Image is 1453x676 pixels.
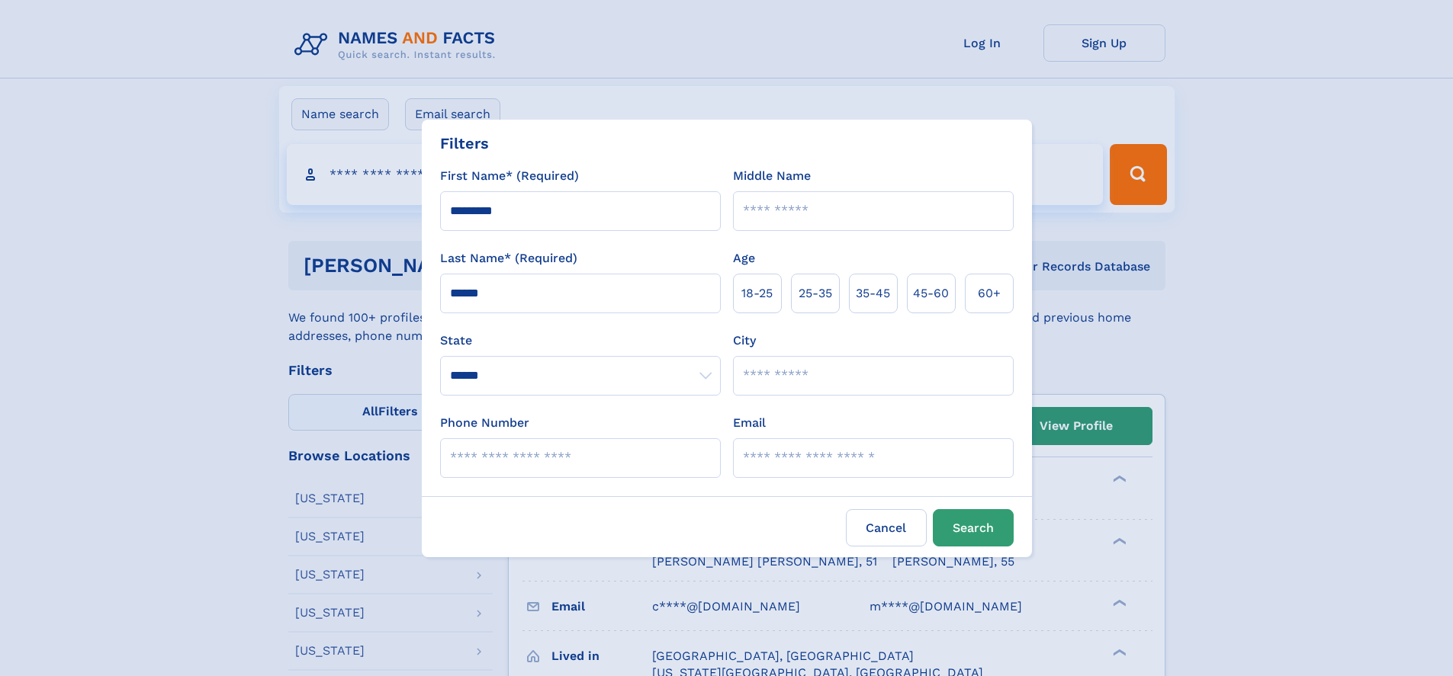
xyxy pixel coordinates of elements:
[733,332,756,350] label: City
[440,132,489,155] div: Filters
[440,332,721,350] label: State
[846,509,927,546] label: Cancel
[440,249,577,268] label: Last Name* (Required)
[978,284,1001,303] span: 60+
[913,284,949,303] span: 45‑60
[440,167,579,185] label: First Name* (Required)
[440,414,529,432] label: Phone Number
[856,284,890,303] span: 35‑45
[799,284,832,303] span: 25‑35
[933,509,1014,546] button: Search
[741,284,773,303] span: 18‑25
[733,414,766,432] label: Email
[733,167,811,185] label: Middle Name
[733,249,755,268] label: Age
